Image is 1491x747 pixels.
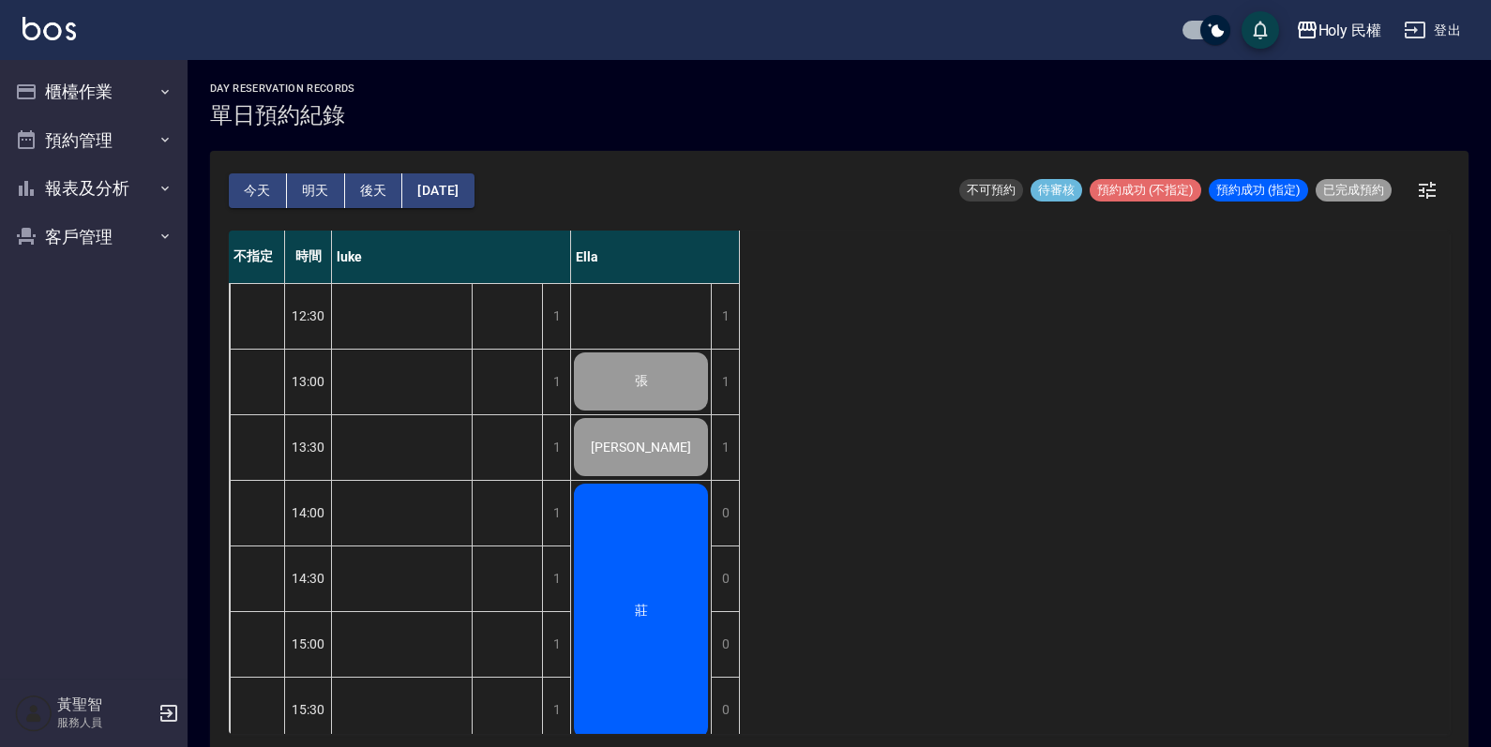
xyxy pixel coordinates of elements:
[711,612,739,677] div: 0
[229,173,287,208] button: 今天
[57,714,153,731] p: 服務人員
[1318,19,1382,42] div: Holy 民權
[285,349,332,414] div: 13:00
[542,481,570,545] div: 1
[1396,13,1468,48] button: 登出
[1242,11,1279,49] button: save
[23,17,76,40] img: Logo
[1209,182,1308,199] span: 預約成功 (指定)
[1316,182,1392,199] span: 已完成預約
[287,173,345,208] button: 明天
[1288,11,1390,50] button: Holy 民權
[57,695,153,714] h5: 黃聖智
[8,67,180,116] button: 櫃檯作業
[8,164,180,213] button: 報表及分析
[1031,182,1082,199] span: 待審核
[229,231,285,283] div: 不指定
[542,415,570,480] div: 1
[711,350,739,414] div: 1
[631,603,652,620] span: 莊
[542,546,570,611] div: 1
[711,415,739,480] div: 1
[285,283,332,349] div: 12:30
[959,182,1023,199] span: 不可預約
[711,284,739,349] div: 1
[8,213,180,261] button: 客戶管理
[402,173,474,208] button: [DATE]
[285,545,332,611] div: 14:30
[285,480,332,545] div: 14:00
[542,612,570,677] div: 1
[285,414,332,480] div: 13:30
[332,231,571,283] div: luke
[542,678,570,742] div: 1
[285,677,332,742] div: 15:30
[711,481,739,545] div: 0
[631,373,652,390] span: 張
[1090,182,1201,199] span: 預約成功 (不指定)
[711,546,739,611] div: 0
[210,82,355,95] h2: day Reservation records
[542,350,570,414] div: 1
[711,678,739,742] div: 0
[210,102,355,128] h3: 單日預約紀錄
[15,695,53,732] img: Person
[542,284,570,349] div: 1
[587,440,695,455] span: [PERSON_NAME]
[285,611,332,677] div: 15:00
[571,231,740,283] div: Ella
[345,173,403,208] button: 後天
[285,231,332,283] div: 時間
[8,116,180,165] button: 預約管理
